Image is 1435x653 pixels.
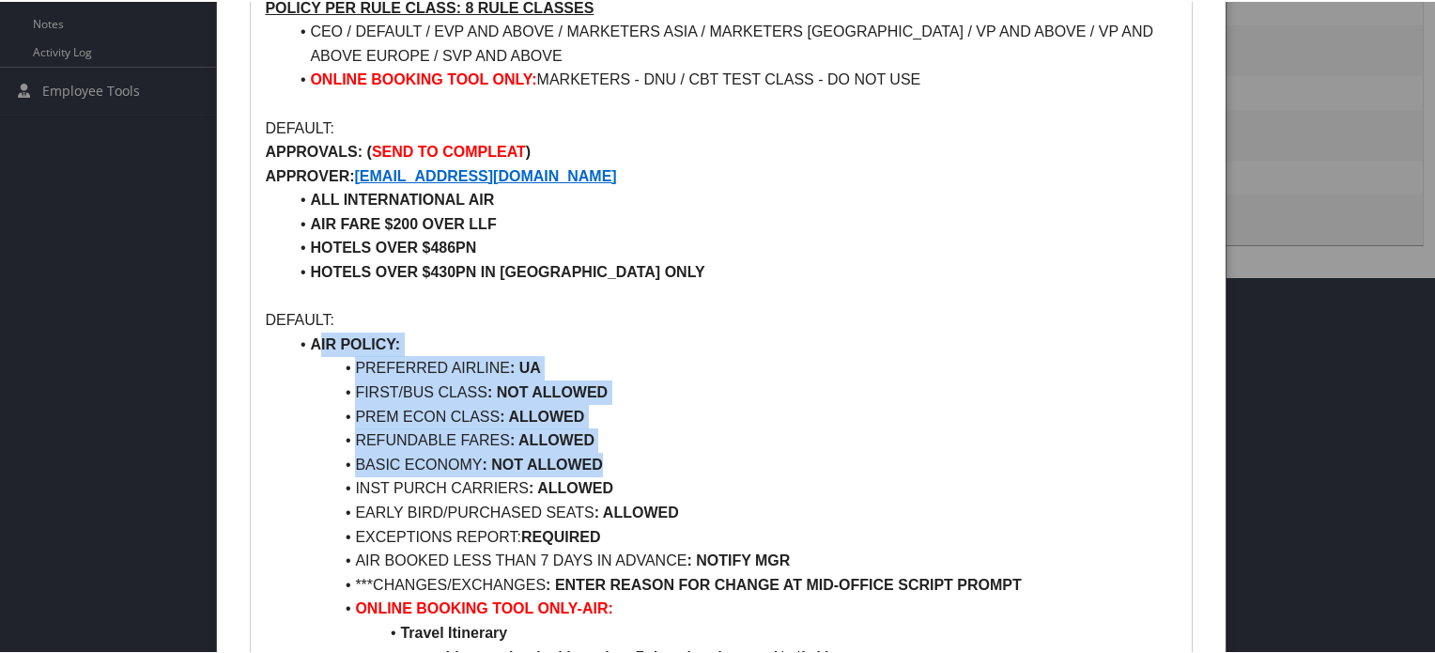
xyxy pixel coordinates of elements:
[355,166,617,182] a: [EMAIL_ADDRESS][DOMAIN_NAME]
[510,358,541,374] strong: : UA
[367,142,372,158] strong: (
[310,214,496,230] strong: AIR FARE $200 OVER LLF
[310,334,400,350] strong: AIR POLICY:
[265,166,354,182] strong: APPROVER:
[287,499,1177,523] li: EARLY BIRD/PURCHASED SEATS
[287,354,1177,379] li: PREFERRED AIRLINE
[529,478,613,494] strong: : ALLOWED
[265,306,1177,331] p: DEFAULT:
[310,238,476,254] strong: HOTELS OVER $486PN
[265,115,1177,139] p: DEFAULT:
[287,474,1177,499] li: INST PURCH CARRIERS
[287,379,1177,403] li: FIRST/BUS CLASS
[500,407,584,423] strong: : ALLOWED
[355,599,612,614] strong: ONLINE BOOKING TOOL ONLY-AIR:
[287,571,1177,596] li: ***CHANGES/EXCHANGES
[510,430,594,446] strong: : ALLOWED
[526,142,531,158] strong: )
[687,551,790,567] strong: : NOTIFY MGR
[287,547,1177,571] li: AIR BOOKED LESS THAN 7 DAYS IN ADVANCE
[310,70,536,86] strong: ONLINE BOOKING TOOL ONLY:
[594,503,679,519] strong: : ALLOWED
[287,427,1177,451] li: REFUNDABLE FARES
[521,527,600,543] strong: REQUIRED
[287,451,1177,475] li: BASIC ECONOMY
[287,18,1177,66] li: CEO / DEFAULT / EVP AND ABOVE / MARKETERS ASIA / MARKETERS [GEOGRAPHIC_DATA] / VP AND ABOVE / VP ...
[483,455,603,471] strong: : NOT ALLOWED
[265,142,363,158] strong: APPROVALS:
[487,382,608,398] strong: : NOT ALLOWED
[287,523,1177,548] li: EXCEPTIONS REPORT:
[287,66,1177,90] li: MARKETERS - DNU / CBT TEST CLASS - DO NOT USE
[287,403,1177,428] li: PREM ECON CLASS
[372,142,526,158] strong: SEND TO COMPLEAT
[546,575,1022,591] strong: : ENTER REASON FOR CHANGE AT MID-OFFICE SCRIPT PROMPT
[400,623,507,639] strong: Travel Itinerary
[310,262,704,278] strong: HOTELS OVER $430PN IN [GEOGRAPHIC_DATA] ONLY
[310,190,494,206] strong: ALL INTERNATIONAL AIR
